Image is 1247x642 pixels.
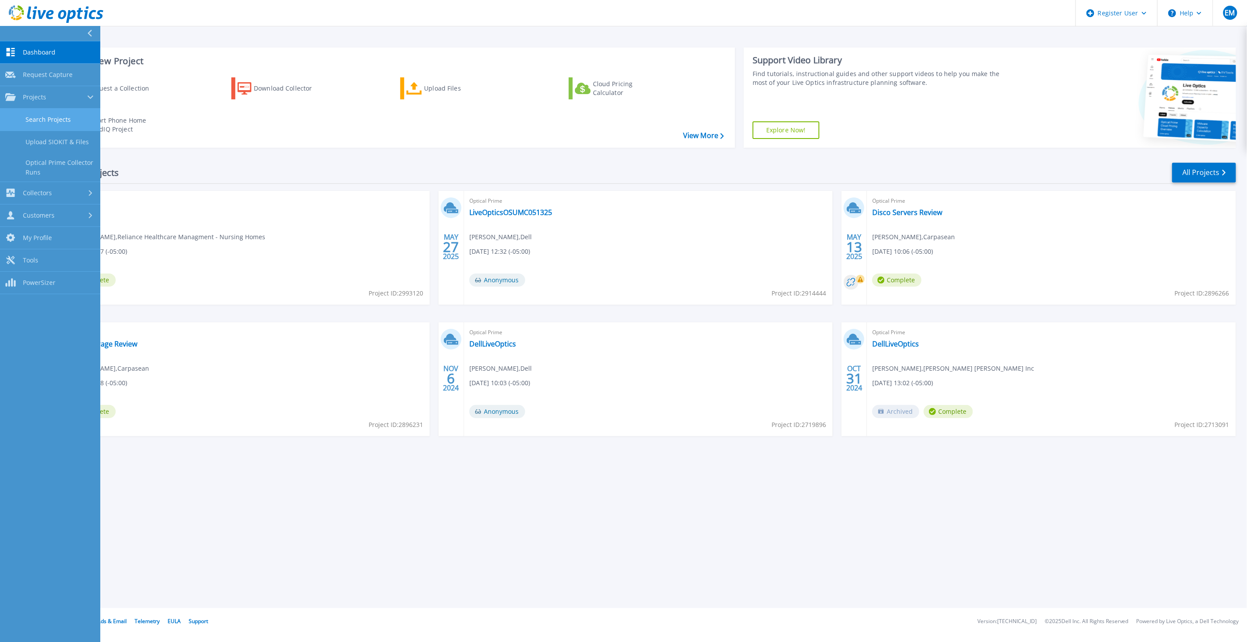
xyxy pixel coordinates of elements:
[189,617,208,625] a: Support
[1225,9,1235,16] span: EM
[62,56,724,66] h3: Start a New Project
[872,247,933,256] span: [DATE] 10:06 (-05:00)
[872,364,1034,373] span: [PERSON_NAME] , [PERSON_NAME] [PERSON_NAME] Inc
[1172,163,1236,182] a: All Projects
[66,339,137,348] a: Disco Storage Review
[1175,288,1229,298] span: Project ID: 2896266
[872,232,955,242] span: [PERSON_NAME] , Carpasean
[23,279,55,287] span: PowerSizer
[424,80,494,97] div: Upload Files
[872,196,1230,206] span: Optical Prime
[1175,420,1229,430] span: Project ID: 2713091
[469,247,530,256] span: [DATE] 12:32 (-05:00)
[443,231,460,263] div: MAY 2025
[400,77,498,99] a: Upload Files
[254,80,324,97] div: Download Collector
[469,196,827,206] span: Optical Prime
[846,231,863,263] div: MAY 2025
[369,420,423,430] span: Project ID: 2896231
[469,364,532,373] span: [PERSON_NAME] , Dell
[872,208,942,217] a: Disco Servers Review
[23,48,55,56] span: Dashboard
[86,116,155,134] div: Import Phone Home CloudIQ Project
[66,328,424,337] span: Optical Prime
[23,189,52,197] span: Collectors
[683,131,724,140] a: View More
[469,232,532,242] span: [PERSON_NAME] , Dell
[772,420,826,430] span: Project ID: 2719896
[846,243,862,251] span: 13
[469,405,525,418] span: Anonymous
[977,619,1037,624] li: Version: [TECHNICAL_ID]
[23,212,55,219] span: Customers
[1137,619,1239,624] li: Powered by Live Optics, a Dell Technology
[872,339,919,348] a: DellLiveOptics
[469,328,827,337] span: Optical Prime
[369,288,423,298] span: Project ID: 2993120
[872,405,919,418] span: Archived
[97,617,127,625] a: Ads & Email
[872,378,933,388] span: [DATE] 13:02 (-05:00)
[469,339,516,348] a: DellLiveOptics
[66,232,265,242] span: [PERSON_NAME] , Reliance Healthcare Managment - Nursing Homes
[168,617,181,625] a: EULA
[753,121,819,139] a: Explore Now!
[23,93,46,101] span: Projects
[469,208,552,217] a: LiveOpticsOSUMC051325
[66,196,424,206] span: Optical Prime
[23,234,52,242] span: My Profile
[753,69,1008,87] div: Find tutorials, instructional guides and other support videos to help you make the most of your L...
[1045,619,1129,624] li: © 2025 Dell Inc. All Rights Reserved
[23,71,73,79] span: Request Capture
[231,77,329,99] a: Download Collector
[753,55,1008,66] div: Support Video Library
[872,274,922,287] span: Complete
[846,362,863,394] div: OCT 2024
[447,375,455,382] span: 6
[469,378,530,388] span: [DATE] 10:03 (-05:00)
[846,375,862,382] span: 31
[88,80,158,97] div: Request a Collection
[569,77,667,99] a: Cloud Pricing Calculator
[443,362,460,394] div: NOV 2024
[772,288,826,298] span: Project ID: 2914444
[872,328,1230,337] span: Optical Prime
[469,274,525,287] span: Anonymous
[443,243,459,251] span: 27
[924,405,973,418] span: Complete
[135,617,160,625] a: Telemetry
[593,80,663,97] div: Cloud Pricing Calculator
[66,364,149,373] span: [PERSON_NAME] , Carpasean
[23,256,38,264] span: Tools
[62,77,161,99] a: Request a Collection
